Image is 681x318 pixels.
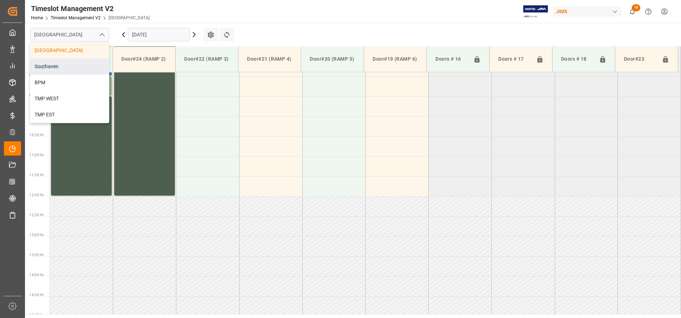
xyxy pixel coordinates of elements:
a: Home [31,15,43,20]
div: TMP EST [30,107,109,123]
span: 09:30 Hr [29,93,44,97]
div: Door#20 (RAMP 5) [307,52,358,66]
span: 12:30 Hr [29,213,44,217]
input: DD-MM-YYYY [128,28,190,41]
div: Southaven [30,59,109,75]
span: 15:00 Hr [29,313,44,317]
div: Door#22 (RAMP 3) [181,52,232,66]
div: Door#19 (RAMP 6) [370,52,421,66]
span: 13:30 Hr [29,253,44,257]
button: close menu [96,29,107,40]
span: 11:00 Hr [29,153,44,157]
span: 09:00 Hr [29,73,44,77]
span: 13:00 Hr [29,233,44,237]
button: JIMS [553,5,624,18]
div: Door#24 (RAMP 2) [118,52,170,66]
div: Timeslot Management V2 [31,3,150,14]
span: 12:00 Hr [29,193,44,197]
span: 14:30 Hr [29,293,44,297]
div: Doors # 17 [495,52,533,66]
input: Type to search/select [30,28,109,41]
img: Exertis%20JAM%20-%20Email%20Logo.jpg_1722504956.jpg [523,5,548,18]
span: 10:00 Hr [29,113,44,117]
button: Help Center [640,4,656,20]
div: Doors # 16 [433,52,470,66]
div: [GEOGRAPHIC_DATA] [30,42,109,59]
div: TMP WEST [30,91,109,107]
span: 11:30 Hr [29,173,44,177]
span: 14:00 Hr [29,273,44,277]
div: BPM [30,75,109,91]
div: Doors # 18 [558,52,596,66]
span: 10:30 Hr [29,133,44,137]
span: 18 [632,4,640,11]
div: Door#21 (RAMP 4) [244,52,295,66]
a: Timeslot Management V2 [51,15,101,20]
div: Door#23 [621,52,659,66]
button: show 18 new notifications [624,4,640,20]
div: JIMS [553,6,621,17]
